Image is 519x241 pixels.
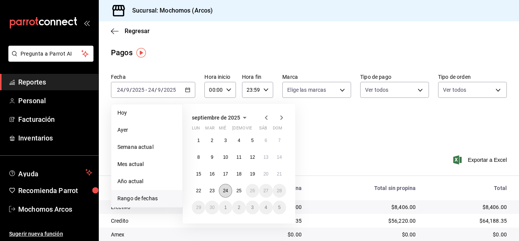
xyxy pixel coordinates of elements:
[224,138,227,143] abbr: 3 de septiembre de 2025
[223,155,228,160] abbr: 10 de septiembre de 2025
[219,201,232,214] button: 1 de octubre de 2025
[287,86,326,94] span: Elige las marcas
[246,167,259,181] button: 19 de septiembre de 2025
[282,74,351,80] label: Marca
[197,155,200,160] abbr: 8 de septiembre de 2025
[192,167,205,181] button: 15 de septiembre de 2025
[205,184,218,198] button: 23 de septiembre de 2025
[204,74,236,80] label: Hora inicio
[196,205,201,210] abbr: 29 de septiembre de 2025
[251,205,254,210] abbr: 3 de octubre de 2025
[238,138,241,143] abbr: 4 de septiembre de 2025
[428,203,507,211] div: $8,406.00
[273,167,286,181] button: 21 de septiembre de 2025
[192,184,205,198] button: 22 de septiembre de 2025
[273,201,286,214] button: 5 de octubre de 2025
[192,126,200,134] abbr: lunes
[219,167,232,181] button: 17 de septiembre de 2025
[250,188,255,193] abbr: 26 de septiembre de 2025
[192,201,205,214] button: 29 de septiembre de 2025
[314,217,416,225] div: $56,220.00
[192,150,205,164] button: 8 de septiembre de 2025
[136,48,146,57] img: Tooltip marker
[251,138,254,143] abbr: 5 de septiembre de 2025
[428,217,507,225] div: $64,188.35
[238,205,241,210] abbr: 2 de octubre de 2025
[259,167,272,181] button: 20 de septiembre de 2025
[236,171,241,177] abbr: 18 de septiembre de 2025
[117,143,176,151] span: Semana actual
[273,134,286,147] button: 7 de septiembre de 2025
[232,184,245,198] button: 25 de septiembre de 2025
[209,205,214,210] abbr: 30 de septiembre de 2025
[264,138,267,143] abbr: 6 de septiembre de 2025
[428,185,507,191] div: Total
[84,20,90,26] button: open_drawer_menu
[211,155,214,160] abbr: 9 de septiembre de 2025
[161,87,163,93] span: /
[250,155,255,160] abbr: 12 de septiembre de 2025
[219,184,232,198] button: 24 de septiembre de 2025
[246,134,259,147] button: 5 de septiembre de 2025
[224,205,227,210] abbr: 1 de octubre de 2025
[263,171,268,177] abbr: 20 de septiembre de 2025
[5,55,93,63] a: Pregunta a Parrot AI
[8,46,93,62] button: Pregunta a Parrot AI
[232,150,245,164] button: 11 de septiembre de 2025
[130,87,132,93] span: /
[443,86,466,94] span: Ver todos
[278,138,281,143] abbr: 7 de septiembre de 2025
[117,87,123,93] input: --
[273,184,286,198] button: 28 de septiembre de 2025
[209,171,214,177] abbr: 16 de septiembre de 2025
[365,86,388,94] span: Ver todos
[18,204,92,214] span: Mochomos Arcos
[455,155,507,164] button: Exportar a Excel
[246,201,259,214] button: 3 de octubre de 2025
[273,150,286,164] button: 14 de septiembre de 2025
[360,74,429,80] label: Tipo de pago
[236,231,301,238] div: $0.00
[111,47,133,58] div: Pagos
[232,167,245,181] button: 18 de septiembre de 2025
[232,201,245,214] button: 2 de octubre de 2025
[111,74,195,80] label: Fecha
[277,188,282,193] abbr: 28 de septiembre de 2025
[263,155,268,160] abbr: 13 de septiembre de 2025
[236,188,241,193] abbr: 25 de septiembre de 2025
[232,134,245,147] button: 4 de septiembre de 2025
[314,203,416,211] div: $8,406.00
[246,184,259,198] button: 26 de septiembre de 2025
[259,134,272,147] button: 6 de septiembre de 2025
[117,195,176,203] span: Rango de fechas
[21,50,82,58] span: Pregunta a Parrot AI
[246,150,259,164] button: 12 de septiembre de 2025
[197,138,200,143] abbr: 1 de septiembre de 2025
[111,217,224,225] div: Credito
[273,126,282,134] abbr: domingo
[117,126,176,134] span: Ayer
[428,231,507,238] div: $0.00
[148,87,155,93] input: --
[211,138,214,143] abbr: 2 de septiembre de 2025
[196,171,201,177] abbr: 15 de septiembre de 2025
[205,134,218,147] button: 2 de septiembre de 2025
[117,109,176,117] span: Hoy
[277,171,282,177] abbr: 21 de septiembre de 2025
[219,126,226,134] abbr: miércoles
[18,168,82,177] span: Ayuda
[232,126,277,134] abbr: jueves
[111,231,224,238] div: Amex
[126,6,213,15] h3: Sucursal: Mochomos (Arcos)
[18,114,92,124] span: Facturación
[259,184,272,198] button: 27 de septiembre de 2025
[205,126,214,134] abbr: martes
[18,133,92,143] span: Inventarios
[196,188,201,193] abbr: 22 de septiembre de 2025
[117,177,176,185] span: Año actual
[259,150,272,164] button: 13 de septiembre de 2025
[117,160,176,168] span: Mes actual
[314,185,416,191] div: Total sin propina
[219,134,232,147] button: 3 de septiembre de 2025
